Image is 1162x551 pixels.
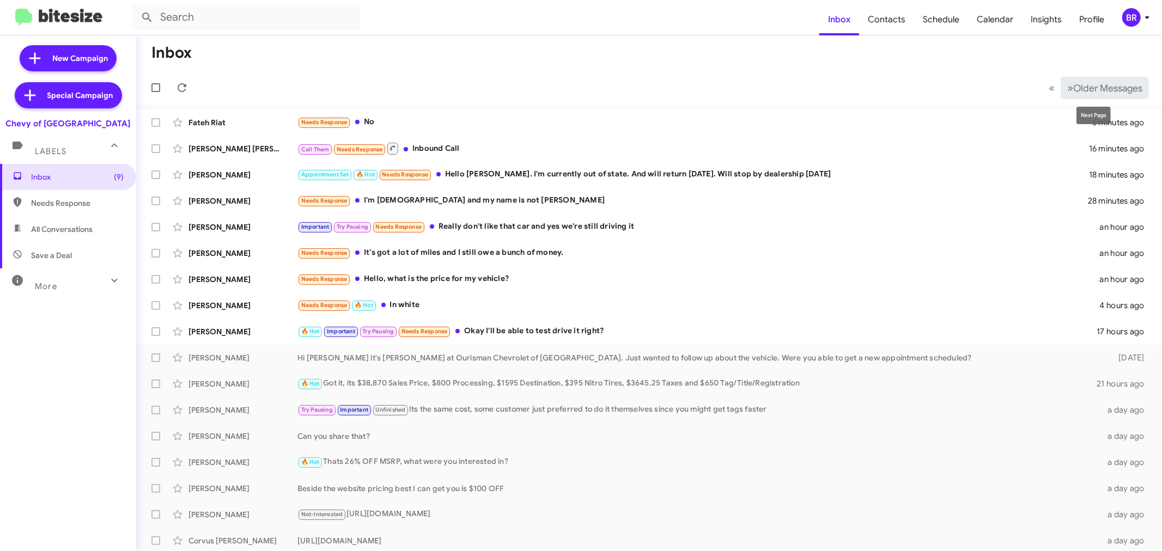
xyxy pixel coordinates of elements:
[15,82,122,108] a: Special Campaign
[1099,431,1153,442] div: a day ago
[188,352,297,363] div: [PERSON_NAME]
[301,511,343,518] span: Not-Interested
[6,118,131,129] div: Chevy of [GEOGRAPHIC_DATA]
[1049,81,1055,95] span: «
[362,328,394,335] span: Try Pausing
[297,168,1089,181] div: Hello [PERSON_NAME]. I'm currently out of state. And will return [DATE]. Will stop by dealership ...
[1076,107,1111,124] div: Next Page
[1073,82,1142,94] span: Older Messages
[301,171,349,178] span: Appointment Set
[301,302,348,309] span: Needs Response
[188,117,297,128] div: Fateh Riat
[20,45,117,71] a: New Campaign
[31,224,93,235] span: All Conversations
[297,299,1099,311] div: In white
[301,275,348,283] span: Needs Response
[297,325,1097,338] div: Okay I'll be able to test drive it right?
[1099,222,1153,232] div: an hour ago
[188,274,297,285] div: [PERSON_NAME]
[297,142,1089,155] div: Inbound Call
[114,172,124,182] span: (9)
[188,300,297,311] div: [PERSON_NAME]
[968,4,1022,35] a: Calendar
[297,273,1099,285] div: Hello, what is the price for my vehicle?
[188,195,297,206] div: [PERSON_NAME]
[35,281,57,291] span: More
[297,535,1099,546] div: [URL][DOMAIN_NAME]
[1122,8,1141,27] div: BR
[1099,509,1153,520] div: a day ago
[1089,143,1153,154] div: 16 minutes ago
[188,431,297,442] div: [PERSON_NAME]
[337,146,383,153] span: Needs Response
[301,458,320,466] span: 🔥 Hot
[297,194,1088,207] div: I'm [DEMOGRAPHIC_DATA] and my name is not [PERSON_NAME]
[297,456,1099,468] div: Thats 26% OFF MSRP, what were you interested in?
[375,406,405,413] span: Unfinished
[301,406,333,413] span: Try Pausing
[1113,8,1150,27] button: BR
[297,508,1099,521] div: [URL][DOMAIN_NAME]
[1092,117,1153,128] div: 6 minutes ago
[151,44,192,62] h1: Inbox
[1099,535,1153,546] div: a day ago
[1099,300,1153,311] div: 4 hours ago
[1097,326,1153,337] div: 17 hours ago
[188,248,297,259] div: [PERSON_NAME]
[188,509,297,520] div: [PERSON_NAME]
[355,302,373,309] span: 🔥 Hot
[375,223,422,230] span: Needs Response
[188,378,297,389] div: [PERSON_NAME]
[35,146,66,156] span: Labels
[297,221,1099,233] div: Really don't like that car and yes we're still driving it
[297,377,1097,390] div: Got it, its $38,870 Sales Price, $800 Processing, $1595 Destination, $395 Nitro Tires, $3645.25 T...
[327,328,355,335] span: Important
[1042,77,1061,99] button: Previous
[31,198,124,209] span: Needs Response
[301,146,330,153] span: Call Them
[859,4,914,35] a: Contacts
[297,483,1099,494] div: Beside the website pricing best I can get you is $100 OFF
[356,171,375,178] span: 🔥 Hot
[1043,77,1149,99] nav: Page navigation example
[1099,405,1153,415] div: a day ago
[301,249,348,256] span: Needs Response
[1099,274,1153,285] div: an hour ago
[1070,4,1113,35] a: Profile
[132,4,361,30] input: Search
[301,223,330,230] span: Important
[52,53,108,64] span: New Campaign
[1061,77,1149,99] button: Next
[297,247,1099,259] div: It's got a lot of miles and I still owe a bunch of money.
[297,403,1099,416] div: Its the same cost, some customer just preferred to do it themselves since you might get tags faster
[1099,248,1153,259] div: an hour ago
[1099,352,1153,363] div: [DATE]
[297,116,1092,128] div: No
[401,328,448,335] span: Needs Response
[47,90,113,101] span: Special Campaign
[188,222,297,232] div: [PERSON_NAME]
[1099,457,1153,468] div: a day ago
[914,4,968,35] a: Schedule
[1088,195,1153,206] div: 28 minutes ago
[301,380,320,387] span: 🔥 Hot
[301,119,348,126] span: Needs Response
[297,431,1099,442] div: Can you share that?
[1089,169,1153,180] div: 18 minutes ago
[31,250,72,261] span: Save a Deal
[1022,4,1070,35] a: Insights
[188,143,297,154] div: [PERSON_NAME] [PERSON_NAME]
[301,328,320,335] span: 🔥 Hot
[188,483,297,494] div: [PERSON_NAME]
[819,4,859,35] a: Inbox
[337,223,368,230] span: Try Pausing
[382,171,428,178] span: Needs Response
[31,172,124,182] span: Inbox
[188,169,297,180] div: [PERSON_NAME]
[1099,483,1153,494] div: a day ago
